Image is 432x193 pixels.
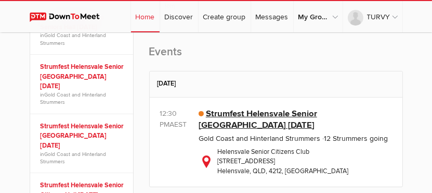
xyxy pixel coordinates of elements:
[343,1,402,32] a: TURVY
[41,151,107,165] a: Gold Coast and Hinterland Strummers
[251,1,293,32] a: Messages
[41,151,126,165] span: in
[149,44,403,71] h2: Events
[41,32,107,46] a: Gold Coast and Hinterland Strummers
[131,1,160,32] a: Home
[170,120,187,129] span: Australia/Brisbane
[294,1,343,32] a: My Groups
[199,108,317,130] a: Strumfest Helensvale Senior [GEOGRAPHIC_DATA] [DATE]
[41,91,126,106] span: in
[199,134,320,143] a: Gold Coast and Hinterland Strummers
[41,122,126,151] a: Strumfest Helensvale Senior [GEOGRAPHIC_DATA] [DATE]
[160,108,199,130] div: 12:30 PM
[30,13,109,22] img: DownToMeet
[199,147,392,177] div: Helensvale Senior Citizens Club [STREET_ADDRESS] Helensvale, QLD, 4212, [GEOGRAPHIC_DATA]
[160,1,198,32] a: Discover
[322,134,388,143] span: 12 Strummers going
[41,62,126,92] a: Strumfest Helensvale Senior [GEOGRAPHIC_DATA] [DATE]
[158,71,395,96] h2: [DATE]
[199,1,251,32] a: Create group
[41,92,107,105] a: Gold Coast and Hinterland Strummers
[41,32,126,46] span: in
